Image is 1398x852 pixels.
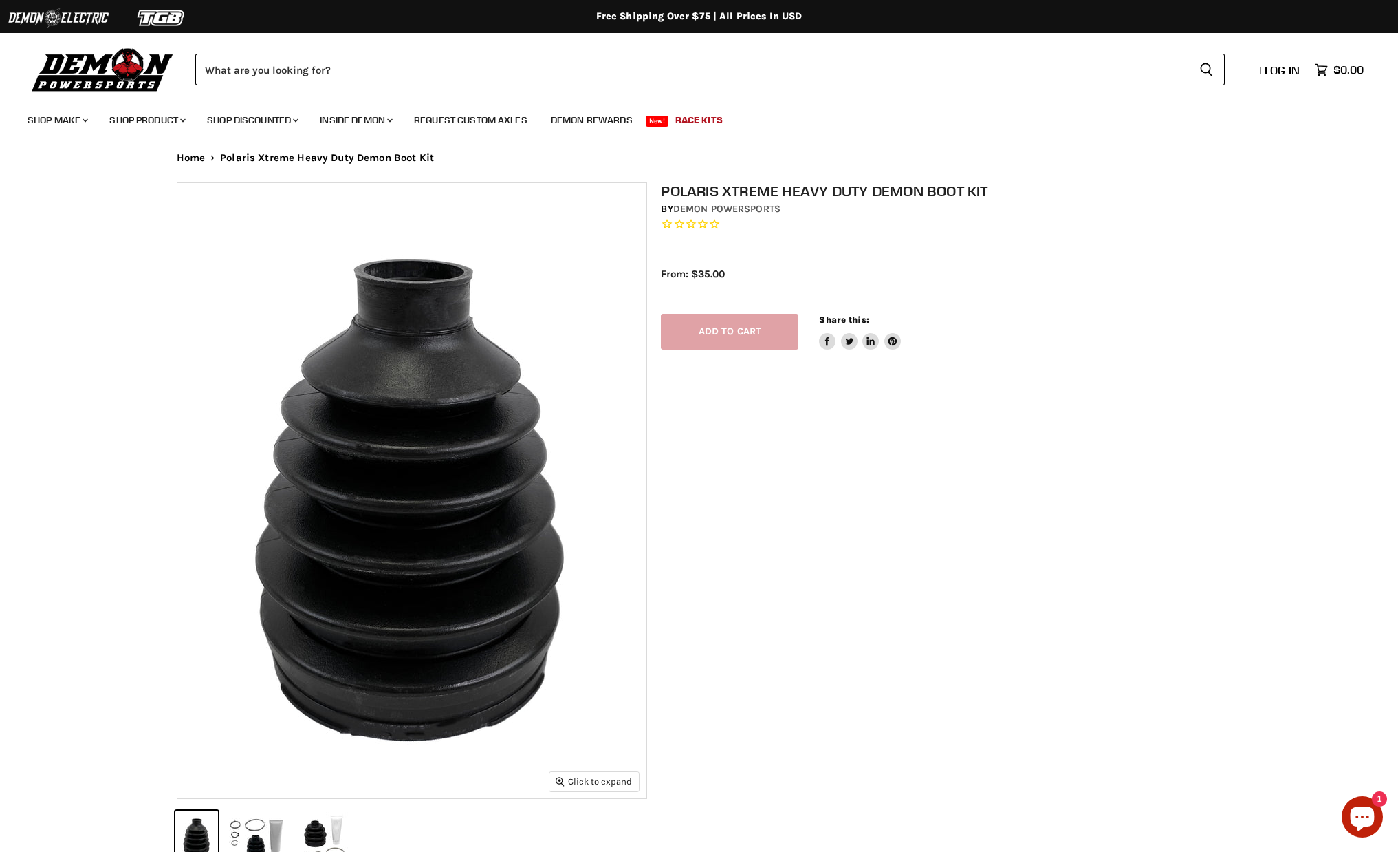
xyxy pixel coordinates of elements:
a: Request Custom Axles [404,106,538,134]
img: TGB Logo 2 [110,5,213,31]
h1: Polaris Xtreme Heavy Duty Demon Boot Kit [661,182,1236,200]
button: Search [1188,54,1225,85]
span: Log in [1265,63,1300,77]
span: $0.00 [1333,63,1364,76]
ul: Main menu [17,100,1360,134]
img: IMAGE [177,183,646,798]
span: From: $35.00 [661,268,725,280]
div: Free Shipping Over $75 | All Prices In USD [149,10,1249,23]
nav: Breadcrumbs [149,152,1249,164]
button: Click to expand [549,772,639,791]
a: Shop Discounted [197,106,307,134]
a: Demon Powersports [673,203,780,215]
span: Polaris Xtreme Heavy Duty Demon Boot Kit [220,152,434,164]
inbox-online-store-chat: Shopify online store chat [1337,796,1387,841]
aside: Share this: [819,314,901,350]
a: Race Kits [665,106,733,134]
img: Demon Electric Logo 2 [7,5,110,31]
span: New! [646,116,669,127]
a: Log in [1252,64,1308,76]
div: by [661,202,1236,217]
span: Share this: [819,315,869,325]
a: Home [177,152,206,164]
form: Product [195,54,1225,85]
a: Demon Rewards [540,106,643,134]
span: Click to expand [556,776,632,787]
span: Rated 0.0 out of 5 stars 0 reviews [661,217,1236,232]
a: $0.00 [1308,60,1370,80]
img: Demon Powersports [28,45,178,94]
a: Shop Make [17,106,96,134]
a: Shop Product [99,106,194,134]
a: Inside Demon [309,106,401,134]
input: Search [195,54,1188,85]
